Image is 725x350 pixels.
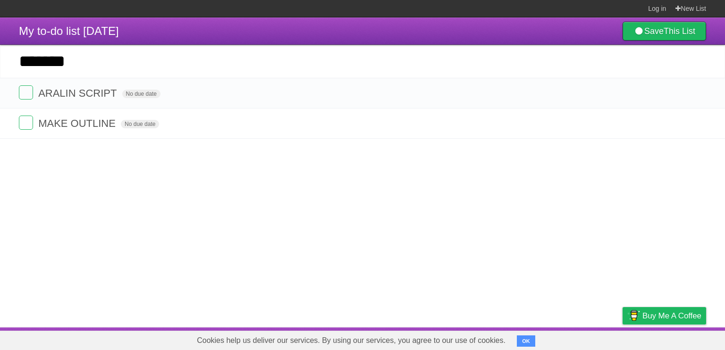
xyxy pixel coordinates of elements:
a: Terms [578,330,599,348]
a: SaveThis List [623,22,706,41]
b: This List [664,26,695,36]
a: Privacy [610,330,635,348]
img: Buy me a coffee [627,308,640,324]
span: My to-do list [DATE] [19,25,119,37]
a: About [497,330,517,348]
label: Done [19,85,33,100]
button: OK [517,335,535,347]
a: Buy me a coffee [623,307,706,325]
span: MAKE OUTLINE [38,117,118,129]
span: No due date [121,120,159,128]
span: Buy me a coffee [642,308,701,324]
span: Cookies help us deliver our services. By using our services, you agree to our use of cookies. [187,331,515,350]
a: Suggest a feature [647,330,706,348]
a: Developers [528,330,566,348]
label: Done [19,116,33,130]
span: ARALIN SCRIPT [38,87,119,99]
span: No due date [122,90,160,98]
